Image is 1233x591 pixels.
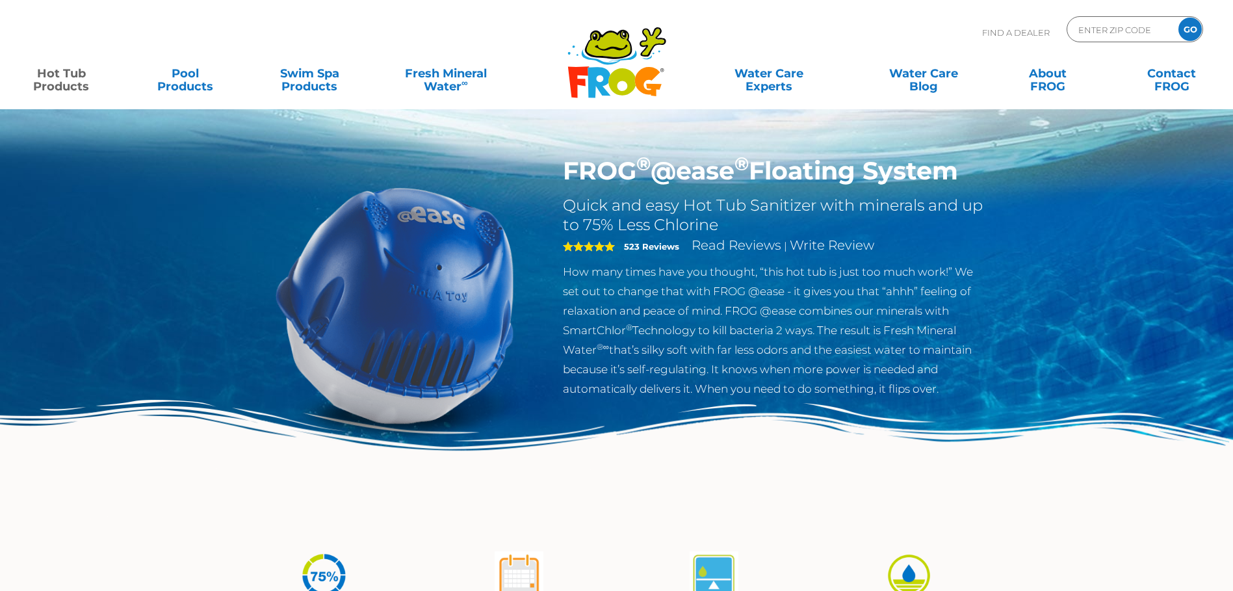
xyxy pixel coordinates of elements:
[597,342,609,352] sup: ®∞
[691,60,848,86] a: Water CareExperts
[636,152,651,175] sup: ®
[563,196,987,235] h2: Quick and easy Hot Tub Sanitizer with minerals and up to 75% Less Chlorine
[563,156,987,186] h1: FROG @ease Floating System
[1178,18,1202,41] input: GO
[1123,60,1220,86] a: ContactFROG
[13,60,110,86] a: Hot TubProducts
[1077,20,1165,39] input: Zip Code Form
[734,152,749,175] sup: ®
[385,60,506,86] a: Fresh MineralWater∞
[982,16,1050,49] p: Find A Dealer
[875,60,972,86] a: Water CareBlog
[246,156,544,454] img: hot-tub-product-atease-system.png
[137,60,234,86] a: PoolProducts
[563,241,615,252] span: 5
[790,237,874,253] a: Write Review
[999,60,1096,86] a: AboutFROG
[692,237,781,253] a: Read Reviews
[261,60,358,86] a: Swim SpaProducts
[626,322,632,332] sup: ®
[624,241,679,252] strong: 523 Reviews
[461,77,468,88] sup: ∞
[784,240,787,252] span: |
[563,262,987,399] p: How many times have you thought, “this hot tub is just too much work!” We set out to change that ...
